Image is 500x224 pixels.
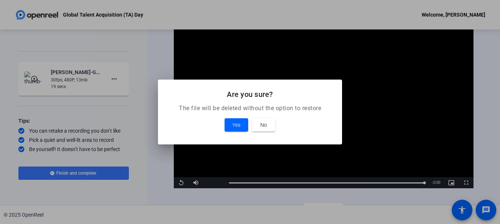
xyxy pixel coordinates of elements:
button: Yes [225,118,248,132]
button: No [252,118,275,132]
span: Yes [232,120,240,129]
span: No [260,120,267,129]
p: The file will be deleted without the option to restore [167,104,333,113]
h2: Are you sure? [167,88,333,100]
